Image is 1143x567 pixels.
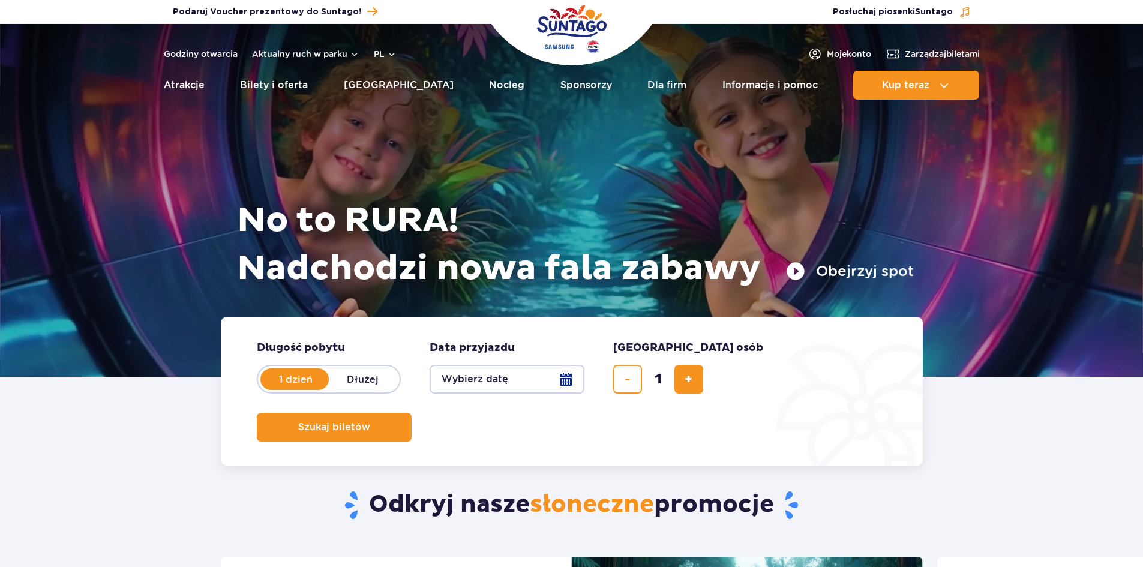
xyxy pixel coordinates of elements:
label: Dłużej [329,367,397,392]
button: Posłuchaj piosenkiSuntago [833,6,971,18]
button: Aktualny ruch w parku [252,49,359,59]
button: Obejrzyj spot [786,262,914,281]
form: Planowanie wizyty w Park of Poland [221,317,923,466]
h2: Odkryj nasze promocje [220,490,923,521]
input: liczba biletów [644,365,673,394]
span: Długość pobytu [257,341,345,355]
button: usuń bilet [613,365,642,394]
a: Bilety i oferta [240,71,308,100]
button: dodaj bilet [674,365,703,394]
a: Godziny otwarcia [164,48,238,60]
span: Suntago [915,8,953,16]
span: [GEOGRAPHIC_DATA] osób [613,341,763,355]
span: Podaruj Voucher prezentowy do Suntago! [173,6,361,18]
a: Podaruj Voucher prezentowy do Suntago! [173,4,377,20]
a: Sponsorzy [560,71,612,100]
span: Zarządzaj biletami [905,48,980,60]
span: Posłuchaj piosenki [833,6,953,18]
button: Kup teraz [853,71,979,100]
a: Mojekonto [808,47,871,61]
h1: No to RURA! Nadchodzi nowa fala zabawy [237,197,914,293]
a: Dla firm [647,71,686,100]
span: Kup teraz [882,80,929,91]
a: Zarządzajbiletami [886,47,980,61]
label: 1 dzień [262,367,330,392]
button: Wybierz datę [430,365,584,394]
span: Data przyjazdu [430,341,515,355]
span: Szukaj biletów [298,422,370,433]
span: słoneczne [530,490,654,520]
a: Nocleg [489,71,524,100]
span: Moje konto [827,48,871,60]
a: [GEOGRAPHIC_DATA] [344,71,454,100]
button: pl [374,48,397,60]
button: Szukaj biletów [257,413,412,442]
a: Informacje i pomoc [722,71,818,100]
a: Atrakcje [164,71,205,100]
